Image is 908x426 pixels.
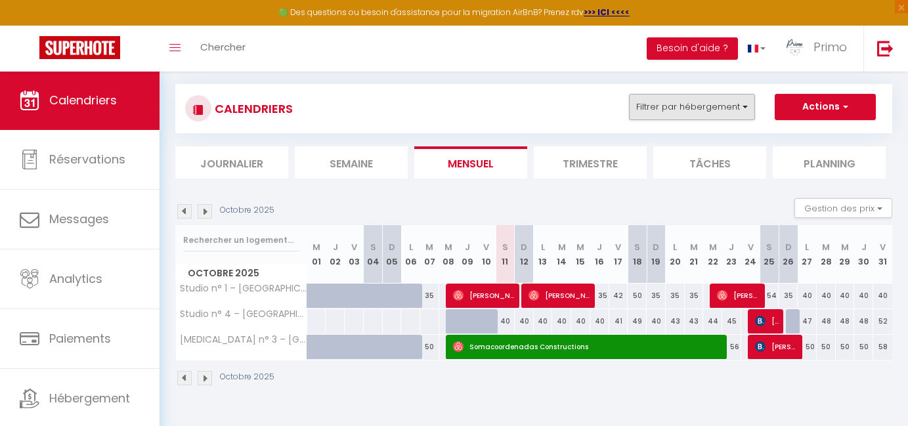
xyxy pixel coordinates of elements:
abbr: J [597,241,602,253]
th: 08 [439,225,458,284]
li: Mensuel [414,146,527,179]
abbr: V [351,241,357,253]
div: 50 [628,284,647,308]
span: Calendriers [49,92,117,108]
div: 40 [515,309,534,333]
abbr: M [576,241,584,253]
th: 05 [383,225,402,284]
div: 35 [779,284,798,308]
li: Planning [773,146,886,179]
abbr: L [673,241,677,253]
li: Journalier [175,146,288,179]
div: 47 [798,309,817,333]
span: Paiements [49,330,111,347]
button: Actions [775,94,876,120]
th: 09 [458,225,477,284]
th: 16 [590,225,609,284]
li: Trimestre [534,146,647,179]
span: Octobre 2025 [176,264,307,283]
abbr: M [444,241,452,253]
div: 48 [817,309,836,333]
div: 40 [873,284,892,308]
div: 40 [854,284,873,308]
abbr: L [541,241,545,253]
th: 02 [326,225,345,284]
th: 04 [364,225,383,284]
th: 15 [571,225,590,284]
div: 44 [703,309,722,333]
div: 40 [836,284,855,308]
abbr: S [634,241,640,253]
div: 41 [609,309,628,333]
th: 28 [817,225,836,284]
div: 54 [760,284,779,308]
abbr: S [502,241,508,253]
div: 43 [685,309,704,333]
abbr: J [729,241,734,253]
div: 58 [873,335,892,359]
abbr: D [785,241,792,253]
div: 50 [420,335,439,359]
div: 40 [552,309,571,333]
div: 45 [722,309,741,333]
div: 52 [873,309,892,333]
span: Primo [813,39,847,55]
th: 06 [401,225,420,284]
abbr: V [748,241,754,253]
abbr: M [425,241,433,253]
span: Studio n° 4 – [GEOGRAPHIC_DATA] [178,309,309,319]
div: 56 [722,335,741,359]
abbr: L [805,241,809,253]
div: 40 [534,309,553,333]
abbr: J [333,241,338,253]
span: [PERSON_NAME] [717,283,762,308]
th: 27 [798,225,817,284]
abbr: S [370,241,376,253]
input: Rechercher un logement... [183,228,299,252]
th: 23 [722,225,741,284]
th: 24 [741,225,760,284]
div: 40 [647,309,666,333]
th: 14 [552,225,571,284]
div: 35 [685,284,704,308]
a: Chercher [190,26,255,72]
div: 49 [628,309,647,333]
div: 50 [836,335,855,359]
th: 07 [420,225,439,284]
img: ... [785,37,805,57]
th: 03 [345,225,364,284]
th: 19 [647,225,666,284]
span: [PERSON_NAME] [755,334,800,359]
th: 11 [496,225,515,284]
th: 10 [477,225,496,284]
abbr: D [521,241,527,253]
abbr: M [822,241,830,253]
p: Octobre 2025 [220,371,274,383]
div: 50 [817,335,836,359]
a: ... Primo [775,26,863,72]
abbr: D [653,241,659,253]
span: Messages [49,211,109,227]
th: 26 [779,225,798,284]
abbr: M [690,241,698,253]
span: Analytics [49,270,102,287]
abbr: V [483,241,489,253]
span: [PERSON_NAME] [755,309,781,333]
th: 31 [873,225,892,284]
span: Studio n° 1 – [GEOGRAPHIC_DATA] [178,284,309,293]
div: 40 [590,309,609,333]
th: 18 [628,225,647,284]
img: logout [877,40,894,56]
div: 40 [817,284,836,308]
span: [PERSON_NAME] [453,283,517,308]
div: 42 [609,284,628,308]
div: 43 [666,309,685,333]
h3: CALENDRIERS [211,94,293,123]
abbr: L [409,241,413,253]
div: 35 [647,284,666,308]
span: [PERSON_NAME] [529,283,592,308]
th: 13 [534,225,553,284]
abbr: M [313,241,320,253]
div: 40 [798,284,817,308]
button: Gestion des prix [794,198,892,218]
